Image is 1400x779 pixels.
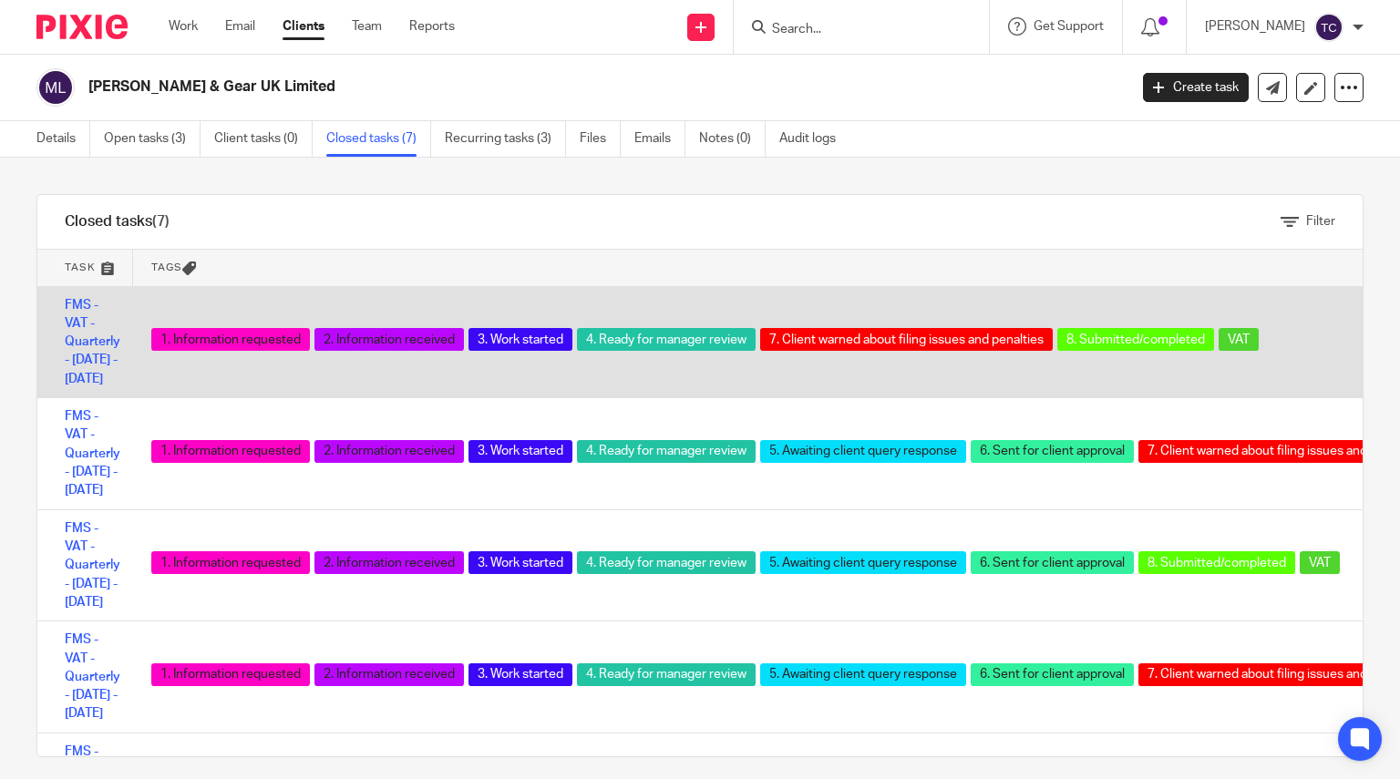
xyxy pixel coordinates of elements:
span: 5. Awaiting client query response [760,663,966,686]
span: Filter [1306,215,1335,228]
span: 2. Information received [314,328,464,351]
span: 8. Submitted/completed [1138,551,1295,574]
a: FMS - VAT - Quarterly - [DATE] - [DATE] [65,410,120,497]
span: 6. Sent for client approval [971,663,1134,686]
span: 6. Sent for client approval [971,551,1134,574]
img: svg%3E [1314,13,1343,42]
span: 2. Information received [314,663,464,686]
span: VAT [1300,551,1340,574]
a: Reports [409,17,455,36]
a: Open tasks (3) [104,121,201,157]
span: 4. Ready for manager review [577,551,756,574]
span: VAT [1219,328,1259,351]
a: Email [225,17,255,36]
span: 5. Awaiting client query response [760,551,966,574]
span: 1. Information requested [151,440,310,463]
a: Files [580,121,621,157]
span: 2. Information received [314,551,464,574]
a: FMS - VAT - Quarterly - [DATE] - [DATE] [65,633,120,720]
a: Clients [283,17,324,36]
span: 2. Information received [314,440,464,463]
span: (7) [152,214,170,229]
a: Details [36,121,90,157]
a: Client tasks (0) [214,121,313,157]
a: Team [352,17,382,36]
a: FMS - VAT - Quarterly - [DATE] - [DATE] [65,522,120,609]
span: 7. Client warned about filing issues and penalties [760,328,1053,351]
h2: [PERSON_NAME] & Gear UK Limited [88,77,911,97]
span: 3. Work started [468,328,572,351]
p: [PERSON_NAME] [1205,17,1305,36]
a: Notes (0) [699,121,766,157]
span: 3. Work started [468,663,572,686]
span: 4. Ready for manager review [577,440,756,463]
span: 4. Ready for manager review [577,663,756,686]
span: 3. Work started [468,551,572,574]
span: 1. Information requested [151,551,310,574]
a: Closed tasks (7) [326,121,431,157]
a: Audit logs [779,121,849,157]
span: 5. Awaiting client query response [760,440,966,463]
span: 8. Submitted/completed [1057,328,1214,351]
img: svg%3E [36,68,75,107]
span: 1. Information requested [151,663,310,686]
span: Get Support [1034,20,1104,33]
img: Pixie [36,15,128,39]
a: Recurring tasks (3) [445,121,566,157]
span: 1. Information requested [151,328,310,351]
a: Create task [1143,73,1249,102]
input: Search [770,22,934,38]
span: 4. Ready for manager review [577,328,756,351]
span: 3. Work started [468,440,572,463]
a: FMS - VAT - Quarterly - [DATE] - [DATE] [65,299,120,385]
a: Emails [634,121,685,157]
h1: Closed tasks [65,212,170,231]
span: 6. Sent for client approval [971,440,1134,463]
a: Work [169,17,198,36]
